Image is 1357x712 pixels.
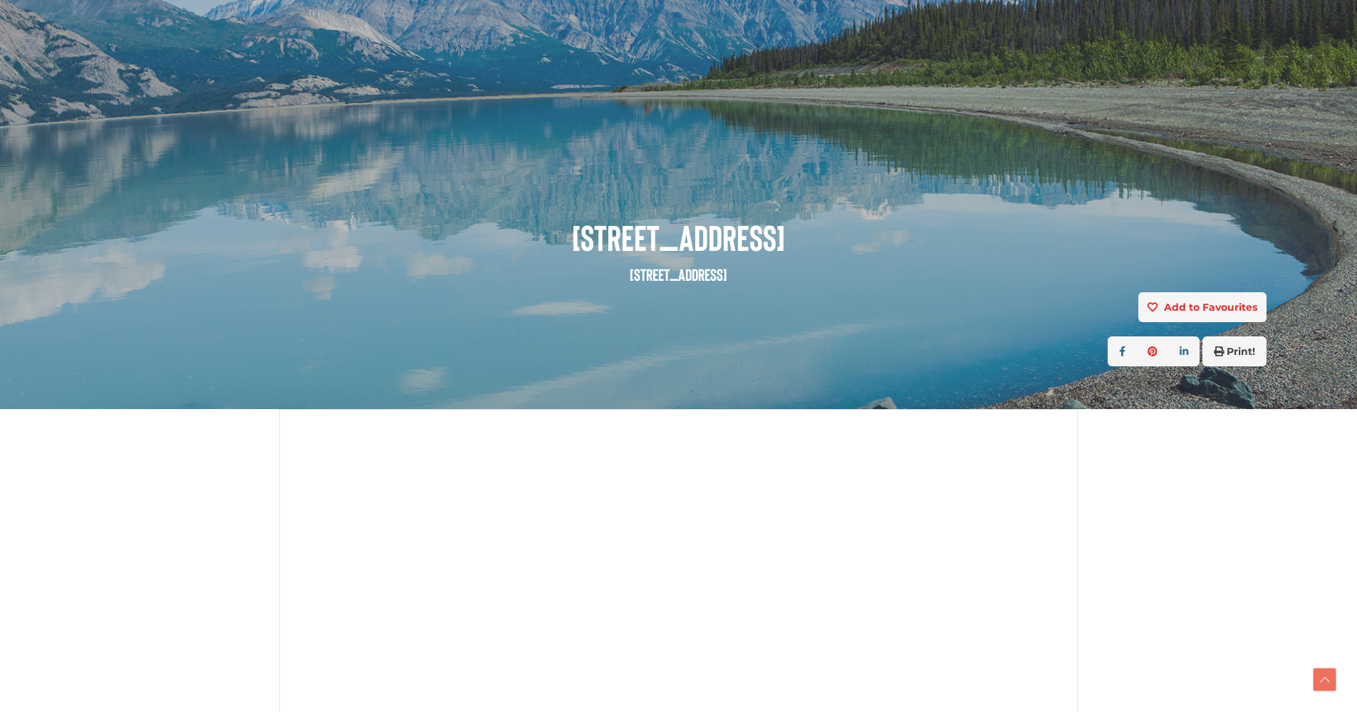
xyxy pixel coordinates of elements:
strong: Print! [1227,345,1255,358]
small: [STREET_ADDRESS] [630,264,727,284]
button: Add to Favourites [1138,292,1267,322]
button: Print! [1202,336,1267,366]
strong: Add to Favourites [1164,301,1257,314]
span: [STREET_ADDRESS] [90,217,1267,257]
